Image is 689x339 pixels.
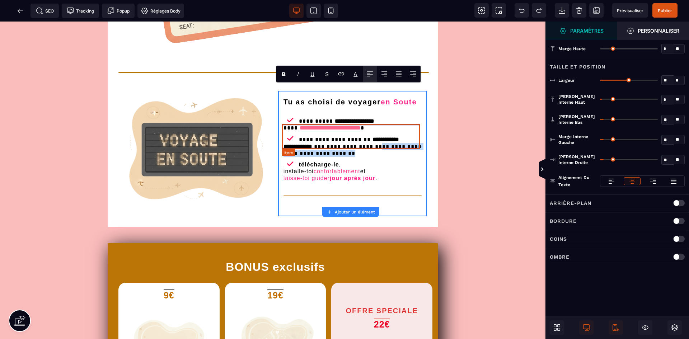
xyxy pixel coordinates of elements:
[299,140,339,146] b: télécharge-le
[570,28,604,33] strong: Paramètres
[113,235,438,256] h1: BONUS exclusifs
[589,3,604,18] span: Enregistrer
[289,4,304,18] span: Voir bureau
[545,58,689,71] div: Taille et position
[550,217,577,225] p: Bordure
[283,76,422,85] div: Tu as choisi de voyager
[377,66,392,82] span: Align Center
[324,4,338,18] span: Voir mobile
[572,3,586,18] span: Nettoyage
[558,77,575,83] span: Largeur
[129,69,273,193] img: 1240b3249a529da47ca73bbb7d9d560f_Generated_Image_uekp4puekp4puekp.png
[62,4,99,18] span: Code de suivi
[550,199,591,207] p: Arrière-plan
[550,174,596,188] p: Alignement du texte
[617,22,689,40] span: Ouvrir le gestionnaire de styles
[652,3,678,18] span: Enregistrer le contenu
[558,46,586,52] span: Marge haute
[107,7,130,14] span: Popup
[13,4,28,18] span: Retour
[291,66,305,82] span: Italic
[353,71,357,77] label: Font color
[306,4,321,18] span: Voir tablette
[617,8,643,13] span: Prévisualiser
[558,154,596,165] span: [PERSON_NAME] interne droite
[392,66,406,82] span: Align Justify
[558,134,596,145] span: Marge interne gauche
[67,7,94,14] span: Tracking
[558,114,596,125] span: [PERSON_NAME] interne bas
[638,28,679,33] strong: Personnaliser
[325,71,329,77] s: S
[363,66,377,82] span: Align Left
[353,71,357,77] p: A
[545,159,553,180] span: Afficher les vues
[310,71,314,77] u: U
[667,320,682,335] span: Ouvrir les calques
[335,209,375,215] strong: Ajouter un élément
[141,7,181,14] span: Réglages Body
[277,66,291,82] span: Bold
[545,22,617,40] span: Ouvrir le gestionnaire de styles
[558,94,596,105] span: [PERSON_NAME] interne haut
[282,71,286,77] b: B
[31,4,59,18] span: Métadata SEO
[492,3,506,18] span: Capture d'écran
[102,4,135,18] span: Créer une alerte modale
[297,71,299,77] i: I
[334,66,348,82] span: Lien
[550,320,564,335] span: Ouvrir les blocs
[474,3,489,18] span: Voir les composants
[658,8,672,13] span: Publier
[550,235,567,243] p: Coins
[532,3,546,18] span: Rétablir
[137,4,184,18] span: Favicon
[609,320,623,335] span: Afficher le mobile
[550,253,570,261] p: Ombre
[406,66,420,82] span: Align Right
[579,320,594,335] span: Afficher le desktop
[612,3,648,18] span: Aperçu
[515,3,529,18] span: Défaire
[322,207,379,217] button: Ajouter un élément
[320,66,334,82] span: Strike-through
[555,3,569,18] span: Importer
[36,7,54,14] span: SEO
[283,138,379,161] text: , installe-toi et .
[638,320,652,335] span: Masquer le bloc
[305,66,320,82] span: Underline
